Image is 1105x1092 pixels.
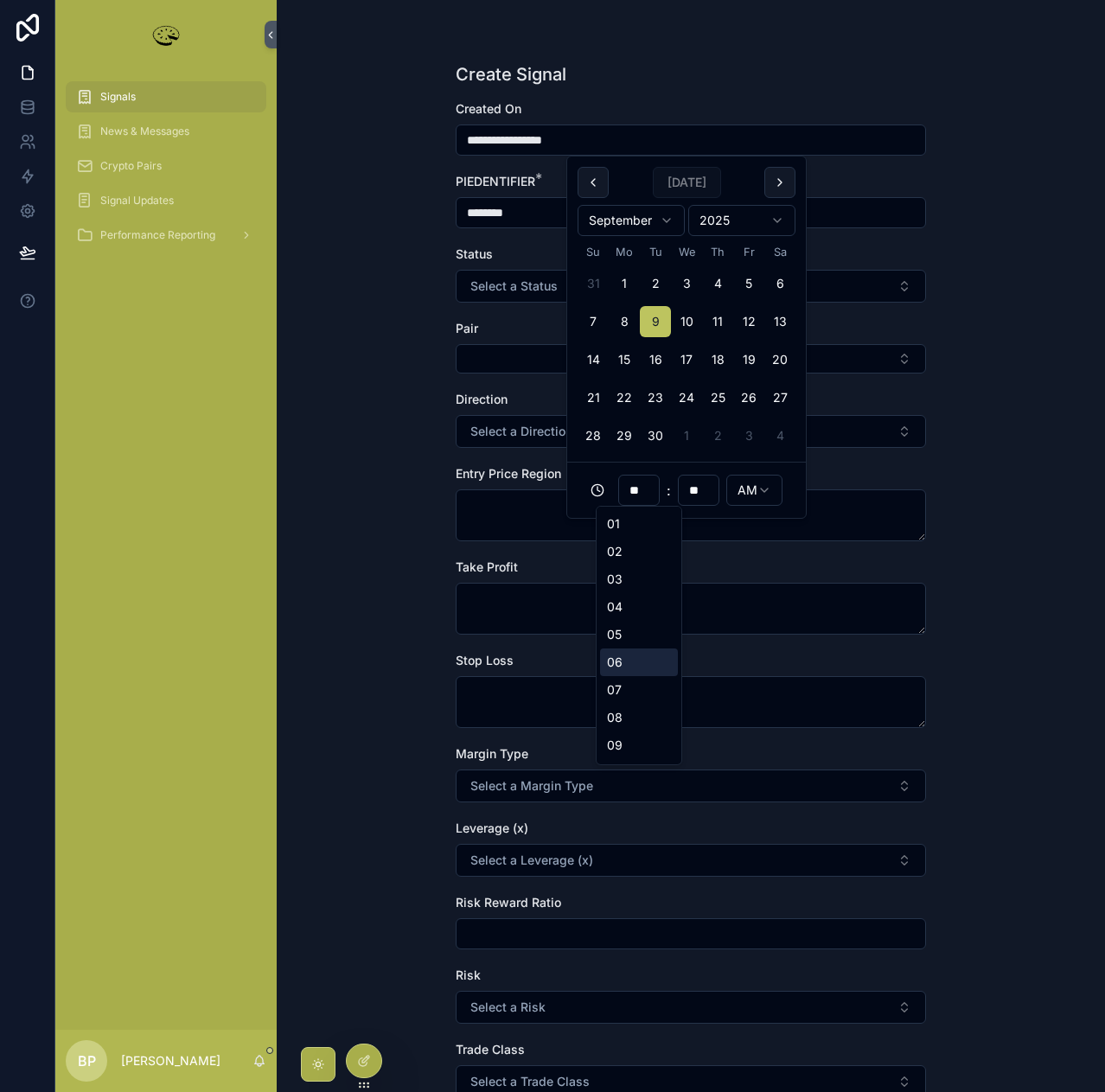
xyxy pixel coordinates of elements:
[578,306,609,337] button: Sunday, September 7th, 2025
[600,759,678,787] div: 10
[470,278,558,295] span: Select a Status
[733,344,764,375] button: Friday, September 19th, 2025
[456,392,508,406] span: Direction
[764,420,795,451] button: Saturday, October 4th, 2025
[609,420,640,451] button: Monday, September 29th, 2025
[121,1052,220,1070] p: [PERSON_NAME]
[456,895,561,910] span: Risk Reward Ratio
[456,653,514,667] span: Stop Loss
[55,69,277,273] div: scrollable content
[456,415,926,448] button: Select Button
[600,648,678,676] div: 06
[100,125,189,138] span: News & Messages
[578,344,609,375] button: Sunday, September 14th, 2025
[470,423,572,440] span: Select a Direction
[733,382,764,413] button: Friday, September 26th, 2025
[66,220,266,251] a: Performance Reporting
[609,243,640,261] th: Monday
[149,21,183,48] img: App logo
[640,243,671,261] th: Tuesday
[600,510,678,538] div: 01
[671,306,702,337] button: Wednesday, September 10th, 2025
[640,420,671,451] button: Tuesday, September 30th, 2025
[100,194,174,208] span: Signal Updates
[600,704,678,731] div: 08
[733,306,764,337] button: Friday, September 12th, 2025
[456,321,478,335] span: Pair
[600,565,678,593] div: 03
[456,967,481,982] span: Risk
[609,382,640,413] button: Monday, September 22nd, 2025
[456,559,518,574] span: Take Profit
[100,159,162,173] span: Crypto Pairs
[100,90,136,104] span: Signals
[578,243,609,261] th: Sunday
[671,268,702,299] button: Wednesday, September 3rd, 2025
[456,270,926,303] button: Select Button
[456,991,926,1024] button: Select Button
[764,268,795,299] button: Saturday, September 6th, 2025
[578,268,609,299] button: Sunday, August 31st, 2025
[733,268,764,299] button: Friday, September 5th, 2025
[456,246,493,261] span: Status
[470,999,546,1016] span: Select a Risk
[456,344,926,374] button: Select Button
[764,243,795,261] th: Saturday
[456,466,561,481] span: Entry Price Region
[100,228,215,242] span: Performance Reporting
[764,344,795,375] button: Saturday, September 20th, 2025
[640,382,671,413] button: Tuesday, September 23rd, 2025
[578,243,795,451] table: September 2025
[578,473,795,508] div: :
[702,306,733,337] button: Thursday, September 11th, 2025
[78,1050,96,1071] span: BP
[702,344,733,375] button: Thursday, September 18th, 2025
[66,185,266,216] a: Signal Updates
[456,821,528,835] span: Leverage (x)
[640,306,671,337] button: Today, Tuesday, September 9th, 2025, selected
[671,344,702,375] button: Wednesday, September 17th, 2025
[609,306,640,337] button: Monday, September 8th, 2025
[600,593,678,621] div: 04
[702,243,733,261] th: Thursday
[600,676,678,704] div: 07
[470,1073,590,1090] span: Select a Trade Class
[764,306,795,337] button: Saturday, September 13th, 2025
[456,770,926,802] button: Select Button
[609,268,640,299] button: Monday, September 1st, 2025
[578,420,609,451] button: Sunday, September 28th, 2025
[456,62,566,86] h1: Create Signal
[470,852,593,869] span: Select a Leverage (x)
[640,268,671,299] button: Tuesday, September 2nd, 2025
[671,420,702,451] button: Wednesday, October 1st, 2025
[456,844,926,877] button: Select Button
[578,382,609,413] button: Sunday, September 21st, 2025
[66,150,266,182] a: Crypto Pairs
[600,538,678,565] div: 02
[702,382,733,413] button: Thursday, September 25th, 2025
[66,81,266,112] a: Signals
[456,746,528,761] span: Margin Type
[609,344,640,375] button: Monday, September 15th, 2025
[733,243,764,261] th: Friday
[764,382,795,413] button: Saturday, September 27th, 2025
[456,101,521,116] span: Created On
[600,731,678,759] div: 09
[733,420,764,451] button: Friday, October 3rd, 2025
[596,506,682,765] div: Suggestions
[702,420,733,451] button: Thursday, October 2nd, 2025
[470,777,593,795] span: Select a Margin Type
[702,268,733,299] button: Thursday, September 4th, 2025
[640,344,671,375] button: Tuesday, September 16th, 2025
[671,243,702,261] th: Wednesday
[456,174,535,188] span: PIEDENTIFIER
[456,1042,525,1057] span: Trade Class
[66,116,266,147] a: News & Messages
[600,621,678,648] div: 05
[671,382,702,413] button: Wednesday, September 24th, 2025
